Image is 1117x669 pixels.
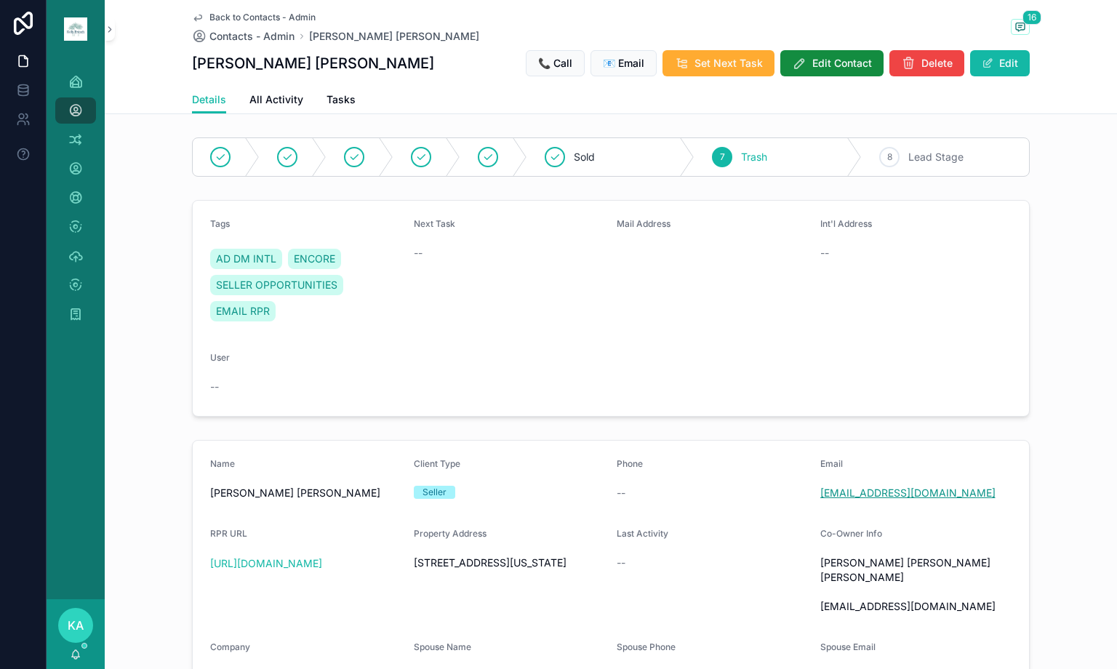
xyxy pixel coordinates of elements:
span: AD DM INTL [216,252,276,266]
a: [EMAIL_ADDRESS][DOMAIN_NAME] [820,486,996,500]
button: 📞 Call [526,50,585,76]
span: Spouse Name [414,641,471,652]
span: 📞 Call [538,56,572,71]
span: Name [210,458,235,469]
a: Tasks [327,87,356,116]
span: RPR URL [210,528,247,539]
span: Details [192,92,226,107]
button: Edit Contact [780,50,884,76]
h1: [PERSON_NAME] [PERSON_NAME] [192,53,434,73]
a: EMAIL RPR [210,301,276,321]
div: scrollable content [47,58,105,346]
button: Set Next Task [662,50,774,76]
span: Sold [574,150,595,164]
span: Email [820,458,843,469]
span: Last Activity [617,528,668,539]
span: -- [820,246,829,260]
a: [URL][DOMAIN_NAME] [210,557,322,569]
span: Phone [617,458,643,469]
span: Client Type [414,458,460,469]
span: [STREET_ADDRESS][US_STATE] [414,556,606,570]
span: 📧 Email [603,56,644,71]
div: Seller [423,486,447,499]
a: All Activity [249,87,303,116]
button: 16 [1011,19,1030,37]
span: Co-Owner Info [820,528,882,539]
span: Int'l Address [820,218,872,229]
span: ENCORE [294,252,335,266]
span: 16 [1022,10,1041,25]
span: All Activity [249,92,303,107]
span: Edit Contact [812,56,872,71]
a: Details [192,87,226,114]
span: Next Task [414,218,455,229]
button: 📧 Email [590,50,657,76]
span: 8 [887,151,892,163]
a: AD DM INTL [210,249,282,269]
span: [PERSON_NAME] [PERSON_NAME] [210,486,402,500]
img: App logo [64,17,87,41]
span: [PERSON_NAME] [PERSON_NAME] [PERSON_NAME] [EMAIL_ADDRESS][DOMAIN_NAME] [820,556,1012,614]
span: Set Next Task [694,56,763,71]
span: -- [414,246,423,260]
span: 7 [720,151,725,163]
span: Spouse Phone [617,641,676,652]
span: Contacts - Admin [209,29,295,44]
span: Trash [741,150,767,164]
button: Delete [889,50,964,76]
a: ENCORE [288,249,341,269]
a: Back to Contacts - Admin [192,12,316,23]
span: Mail Address [617,218,670,229]
span: User [210,352,230,363]
span: -- [210,380,219,394]
span: -- [617,486,625,500]
span: Property Address [414,528,487,539]
span: EMAIL RPR [216,304,270,319]
span: Tags [210,218,230,229]
a: SELLER OPPORTUNITIES [210,275,343,295]
button: Edit [970,50,1030,76]
span: Back to Contacts - Admin [209,12,316,23]
a: Contacts - Admin [192,29,295,44]
a: [PERSON_NAME] [PERSON_NAME] [309,29,479,44]
span: Spouse Email [820,641,876,652]
span: -- [617,556,625,570]
span: Tasks [327,92,356,107]
span: Lead Stage [908,150,964,164]
span: Company [210,641,250,652]
span: Delete [921,56,953,71]
span: KA [68,617,84,634]
span: SELLER OPPORTUNITIES [216,278,337,292]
